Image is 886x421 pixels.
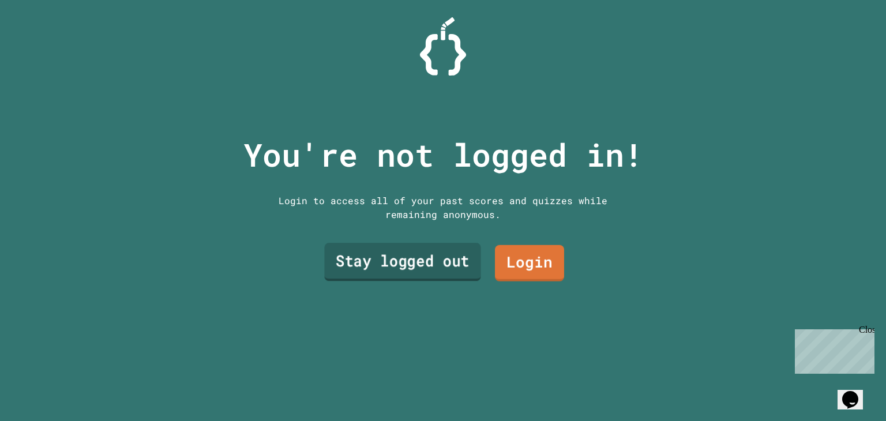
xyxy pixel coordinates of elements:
a: Login [495,245,564,281]
iframe: chat widget [838,375,874,409]
img: Logo.svg [420,17,466,76]
a: Stay logged out [324,243,480,281]
div: Login to access all of your past scores and quizzes while remaining anonymous. [270,194,616,221]
p: You're not logged in! [243,131,643,179]
iframe: chat widget [790,325,874,374]
div: Chat with us now!Close [5,5,80,73]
